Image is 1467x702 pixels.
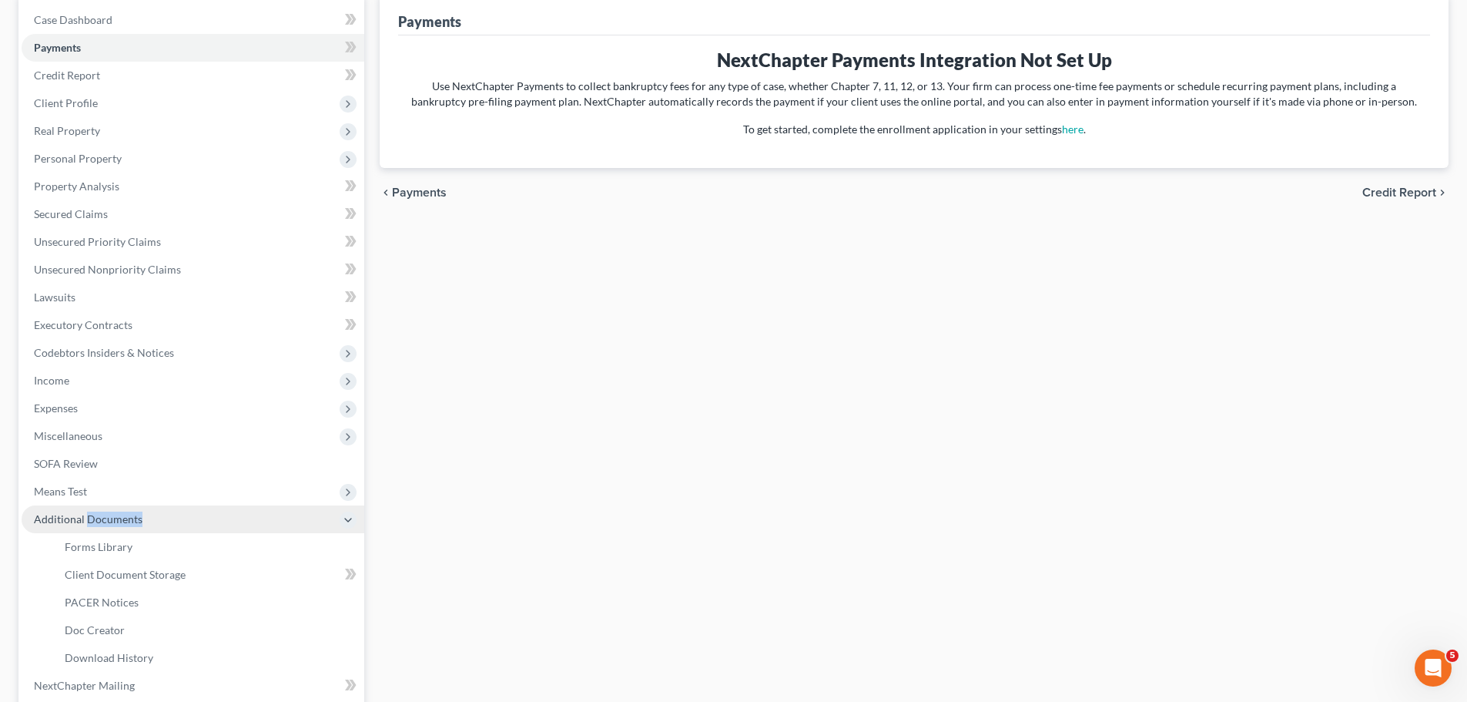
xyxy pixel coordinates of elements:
[34,96,98,109] span: Client Profile
[34,401,78,415] span: Expenses
[1446,650,1459,662] span: 5
[22,6,364,34] a: Case Dashboard
[22,672,364,700] a: NextChapter Mailing
[22,284,364,311] a: Lawsuits
[34,318,132,331] span: Executory Contracts
[34,69,100,82] span: Credit Report
[22,173,364,200] a: Property Analysis
[380,186,392,199] i: chevron_left
[1362,186,1449,199] button: Credit Report chevron_right
[22,228,364,256] a: Unsecured Priority Claims
[1062,123,1084,136] a: here
[52,533,364,561] a: Forms Library
[34,346,174,359] span: Codebtors Insiders & Notices
[52,589,364,616] a: PACER Notices
[65,540,132,553] span: Forms Library
[52,561,364,589] a: Client Document Storage
[65,568,186,581] span: Client Document Storage
[1436,186,1449,199] i: chevron_right
[52,644,364,672] a: Download History
[52,616,364,644] a: Doc Creator
[34,235,161,248] span: Unsecured Priority Claims
[34,41,81,54] span: Payments
[22,200,364,228] a: Secured Claims
[22,62,364,89] a: Credit Report
[65,651,153,664] span: Download History
[410,48,1418,72] h3: NextChapter Payments Integration Not Set Up
[398,12,461,31] div: Payments
[22,256,364,284] a: Unsecured Nonpriority Claims
[34,485,87,498] span: Means Test
[34,457,98,470] span: SOFA Review
[34,13,112,26] span: Case Dashboard
[65,596,139,609] span: PACER Notices
[34,152,122,165] span: Personal Property
[22,34,364,62] a: Payments
[34,180,119,193] span: Property Analysis
[22,450,364,478] a: SOFA Review
[65,623,125,637] span: Doc Creator
[34,512,142,526] span: Additional Documents
[34,124,100,137] span: Real Property
[34,263,181,276] span: Unsecured Nonpriority Claims
[392,186,447,199] span: Payments
[380,186,447,199] button: chevron_left Payments
[34,374,69,387] span: Income
[1362,186,1436,199] span: Credit Report
[1415,650,1452,687] iframe: Intercom live chat
[34,429,102,442] span: Miscellaneous
[34,679,135,692] span: NextChapter Mailing
[34,291,75,304] span: Lawsuits
[410,79,1418,109] p: Use NextChapter Payments to collect bankruptcy fees for any type of case, whether Chapter 7, 11, ...
[34,207,108,220] span: Secured Claims
[410,122,1418,137] p: To get started, complete the enrollment application in your settings .
[22,311,364,339] a: Executory Contracts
